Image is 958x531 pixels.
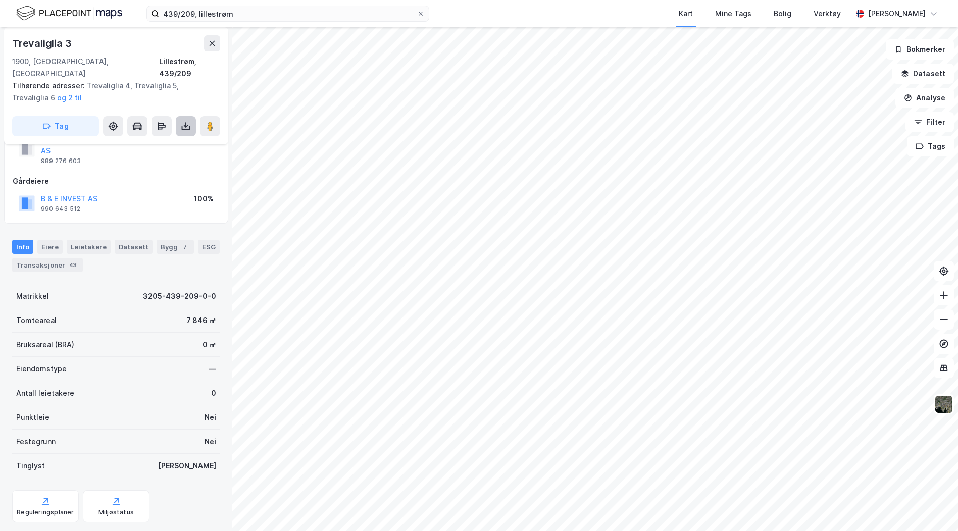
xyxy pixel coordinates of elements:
[774,8,791,20] div: Bolig
[37,240,63,254] div: Eiere
[16,363,67,375] div: Eiendomstype
[934,395,953,414] img: 9k=
[905,112,954,132] button: Filter
[115,240,153,254] div: Datasett
[16,314,57,327] div: Tomteareal
[679,8,693,20] div: Kart
[211,387,216,399] div: 0
[868,8,926,20] div: [PERSON_NAME]
[16,436,56,448] div: Festegrunn
[98,508,134,516] div: Miljøstatus
[209,363,216,375] div: —
[12,56,159,80] div: 1900, [GEOGRAPHIC_DATA], [GEOGRAPHIC_DATA]
[907,136,954,156] button: Tags
[814,8,841,20] div: Verktøy
[67,240,111,254] div: Leietakere
[41,205,80,213] div: 990 643 512
[13,175,220,187] div: Gårdeiere
[895,88,954,108] button: Analyse
[159,6,417,21] input: Søk på adresse, matrikkel, gårdeiere, leietakere eller personer
[180,242,190,252] div: 7
[12,116,99,136] button: Tag
[186,314,216,327] div: 7 846 ㎡
[143,290,216,302] div: 3205-439-209-0-0
[907,483,958,531] iframe: Chat Widget
[886,39,954,60] button: Bokmerker
[715,8,751,20] div: Mine Tags
[12,240,33,254] div: Info
[12,81,87,90] span: Tilhørende adresser:
[157,240,194,254] div: Bygg
[16,290,49,302] div: Matrikkel
[16,339,74,351] div: Bruksareal (BRA)
[67,260,79,270] div: 43
[41,157,81,165] div: 989 276 603
[16,411,49,423] div: Punktleie
[203,339,216,351] div: 0 ㎡
[16,460,45,472] div: Tinglyst
[205,436,216,448] div: Nei
[17,508,74,516] div: Reguleringsplaner
[892,64,954,84] button: Datasett
[12,258,83,272] div: Transaksjoner
[205,411,216,423] div: Nei
[16,5,122,22] img: logo.f888ab2527a4732fd821a326f86c7f29.svg
[159,56,220,80] div: Lillestrøm, 439/209
[907,483,958,531] div: Kontrollprogram for chat
[12,80,212,104] div: Trevaliglia 4, Trevaliglia 5, Trevaliglia 6
[158,460,216,472] div: [PERSON_NAME]
[198,240,220,254] div: ESG
[194,193,214,205] div: 100%
[16,387,74,399] div: Antall leietakere
[12,35,73,51] div: Trevaliglia 3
